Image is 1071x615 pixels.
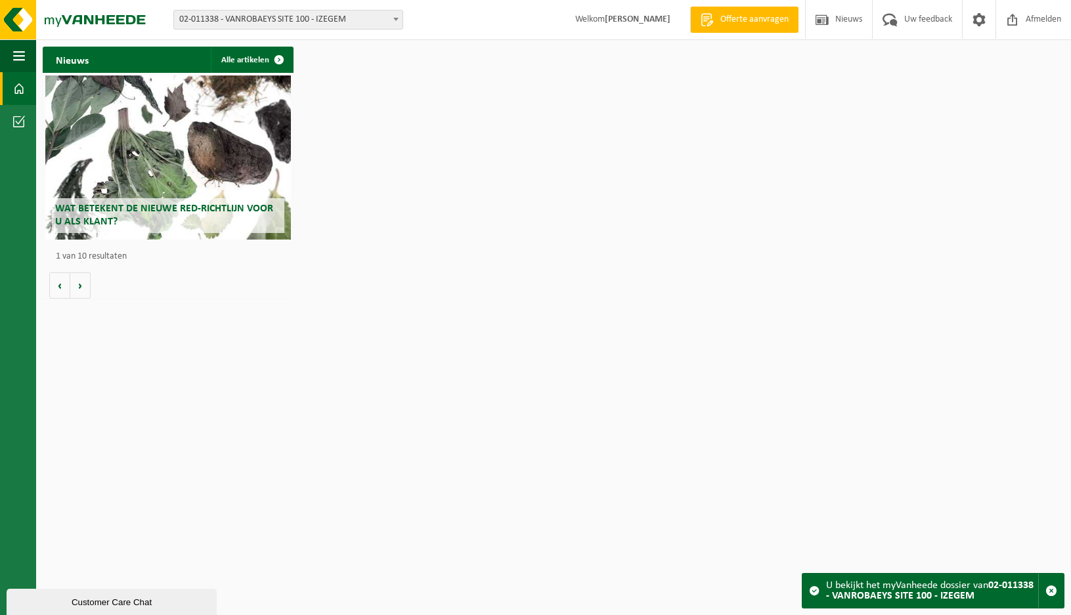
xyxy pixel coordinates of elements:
[211,47,292,73] a: Alle artikelen
[45,75,291,240] a: Wat betekent de nieuwe RED-richtlijn voor u als klant?
[690,7,798,33] a: Offerte aanvragen
[70,272,91,299] button: Volgende
[826,580,1034,601] strong: 02-011338 - VANROBAEYS SITE 100 - IZEGEM
[173,10,403,30] span: 02-011338 - VANROBAEYS SITE 100 - IZEGEM
[49,272,70,299] button: Vorige
[56,252,287,261] p: 1 van 10 resultaten
[7,586,219,615] iframe: chat widget
[826,574,1038,608] div: U bekijkt het myVanheede dossier van
[605,14,670,24] strong: [PERSON_NAME]
[717,13,792,26] span: Offerte aanvragen
[174,11,403,29] span: 02-011338 - VANROBAEYS SITE 100 - IZEGEM
[55,203,273,226] span: Wat betekent de nieuwe RED-richtlijn voor u als klant?
[43,47,102,72] h2: Nieuws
